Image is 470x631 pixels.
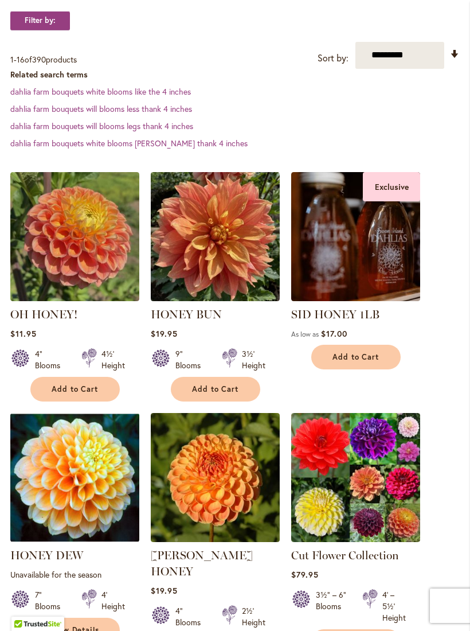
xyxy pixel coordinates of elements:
[151,533,280,544] a: CRICHTON HONEY
[291,172,420,301] img: SID HONEY 1LB
[10,69,460,80] dt: Related search terms
[318,48,348,69] label: Sort by:
[311,345,401,369] button: Add to Cart
[10,138,248,149] a: dahlia farm bouquets white blooms [PERSON_NAME] thank 4 inches
[10,11,70,30] strong: Filter by:
[291,293,420,303] a: SID HONEY 1LB Exclusive
[242,605,265,628] div: 2½' Height
[151,172,280,301] img: Honey Bun
[10,50,77,69] p: - of products
[10,569,139,580] p: Unavailable for the season
[10,548,83,562] a: HONEY DEW
[321,328,347,339] span: $17.00
[192,384,239,394] span: Add to Cart
[35,589,68,612] div: 7" Blooms
[332,352,379,362] span: Add to Cart
[175,348,208,371] div: 9" Blooms
[10,120,193,131] a: dahlia farm bouquets will blooms legs thank 4 inches
[10,103,192,114] a: dahlia farm bouquets will blooms less thank 4 inches
[151,413,280,542] img: CRICHTON HONEY
[35,348,68,371] div: 4" Blooms
[151,293,280,303] a: Honey Bun
[291,548,399,562] a: Cut Flower Collection
[242,348,265,371] div: 3½' Height
[291,307,379,321] a: SID HONEY 1LB
[10,54,14,65] span: 1
[101,589,125,612] div: 4' Height
[10,86,191,97] a: dahlia farm bouquets white blooms like the 4 inches
[382,589,406,624] div: 4' – 5½' Height
[316,589,348,624] div: 3½" – 6" Blooms
[10,172,139,301] img: Oh Honey!
[363,172,420,201] div: Exclusive
[10,413,139,542] img: Honey Dew
[101,348,125,371] div: 4½' Height
[9,590,41,622] iframe: Launch Accessibility Center
[10,328,37,339] span: $11.95
[151,328,178,339] span: $19.95
[30,377,120,402] button: Add to Cart
[52,384,99,394] span: Add to Cart
[291,330,319,338] span: As low as
[151,307,222,321] a: HONEY BUN
[10,533,139,544] a: Honey Dew
[291,413,420,542] img: CUT FLOWER COLLECTION
[291,569,319,580] span: $79.95
[10,293,139,303] a: Oh Honey!
[291,533,420,544] a: CUT FLOWER COLLECTION
[17,54,25,65] span: 16
[171,377,260,402] button: Add to Cart
[151,548,253,578] a: [PERSON_NAME] HONEY
[32,54,46,65] span: 390
[175,605,208,628] div: 4" Blooms
[10,307,77,321] a: OH HONEY!
[151,585,178,596] span: $19.95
